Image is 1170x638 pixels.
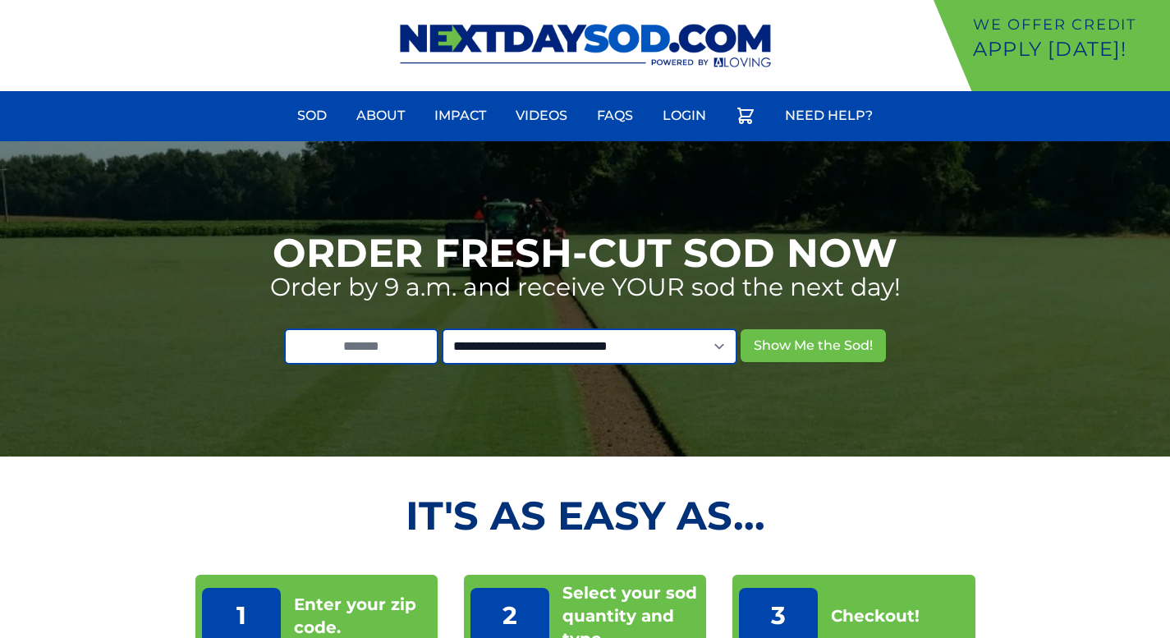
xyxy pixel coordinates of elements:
p: We offer Credit [973,13,1163,36]
a: Impact [424,96,496,135]
a: Videos [506,96,577,135]
a: Need Help? [775,96,883,135]
a: FAQs [587,96,643,135]
button: Show Me the Sod! [741,329,886,362]
p: Checkout! [831,604,920,627]
p: Apply [DATE]! [973,36,1163,62]
p: Order by 9 a.m. and receive YOUR sod the next day! [270,273,901,302]
h1: Order Fresh-Cut Sod Now [273,233,897,273]
a: Sod [287,96,337,135]
h2: It's as Easy As... [195,496,975,535]
a: About [346,96,415,135]
a: Login [653,96,716,135]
